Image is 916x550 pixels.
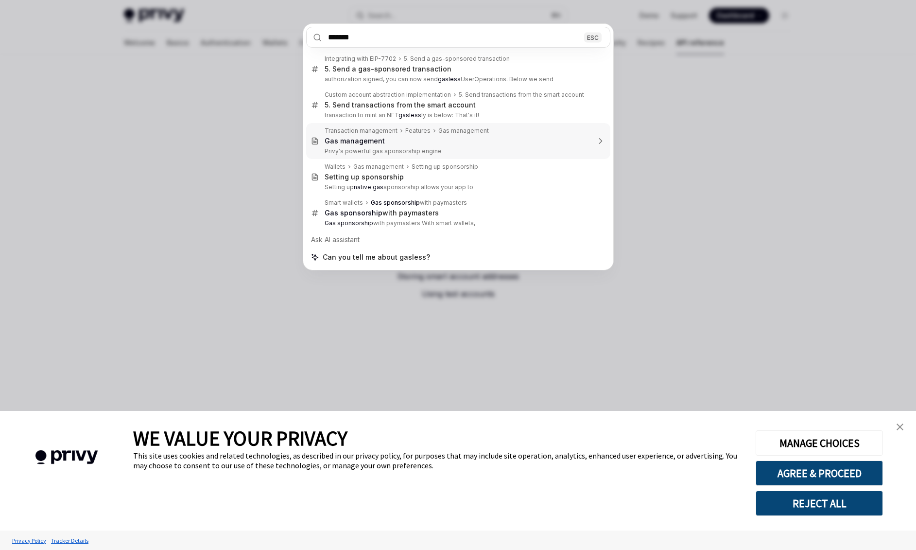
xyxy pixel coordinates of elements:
button: REJECT ALL [756,491,883,516]
b: Gas management [325,137,385,145]
p: Setting up sponsorship allows your app to [325,183,590,191]
b: gasless [398,111,421,119]
img: close banner [897,424,903,430]
button: MANAGE CHOICES [756,430,883,456]
div: 5. Send a gas-sponsored transaction [404,55,510,63]
div: Setting up sponsorship [412,163,478,171]
span: WE VALUE YOUR PRIVACY [133,426,347,451]
b: gasless [438,75,461,83]
div: 5. Send transactions from the smart account [325,101,476,109]
div: Features [405,127,431,135]
div: with paymasters [325,209,439,217]
div: Integrating with EIP-7702 [325,55,396,63]
p: with paymasters With smart wallets, [325,219,590,227]
a: close banner [890,417,910,437]
a: Tracker Details [49,532,91,549]
div: Wallets [325,163,346,171]
p: Privy's powerful gas sponsorship engine [325,147,590,155]
div: 5. Send transactions from the smart account [459,91,584,99]
button: AGREE & PROCEED [756,461,883,486]
b: Gas sponsorship [325,219,373,227]
div: Gas management [353,163,404,171]
div: ESC [584,32,602,42]
span: Can you tell me about gasless? [323,252,430,262]
div: Gas management [438,127,489,135]
a: Privacy Policy [10,532,49,549]
b: Gas sponsorship [371,199,420,206]
div: 5. Send a gas-sponsored transaction [325,65,451,73]
div: Custom account abstraction implementation [325,91,451,99]
p: transaction to mint an NFT ly is below: That's it! [325,111,590,119]
div: Setting up sponsorship [325,173,404,181]
img: company logo [15,436,119,479]
div: This site uses cookies and related technologies, as described in our privacy policy, for purposes... [133,451,741,470]
b: Gas sponsorship [325,209,382,217]
div: Smart wallets [325,199,363,207]
div: Ask AI assistant [306,231,610,248]
p: authorization signed, you can now send UserOperations. Below we send [325,75,590,83]
div: Transaction management [325,127,398,135]
div: with paymasters [371,199,467,207]
b: native gas [354,183,383,191]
